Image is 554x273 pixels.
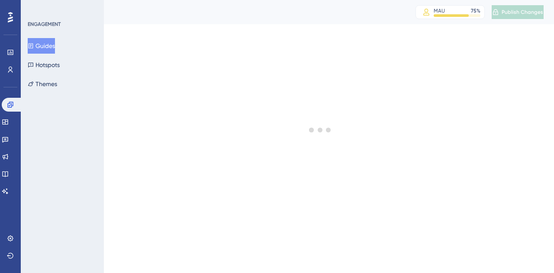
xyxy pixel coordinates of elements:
div: MAU [434,7,445,14]
span: Publish Changes [502,9,543,16]
button: Hotspots [28,57,60,73]
div: 75 % [471,7,480,14]
div: ENGAGEMENT [28,21,61,28]
button: Themes [28,76,57,92]
button: Publish Changes [492,5,544,19]
button: Guides [28,38,55,54]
